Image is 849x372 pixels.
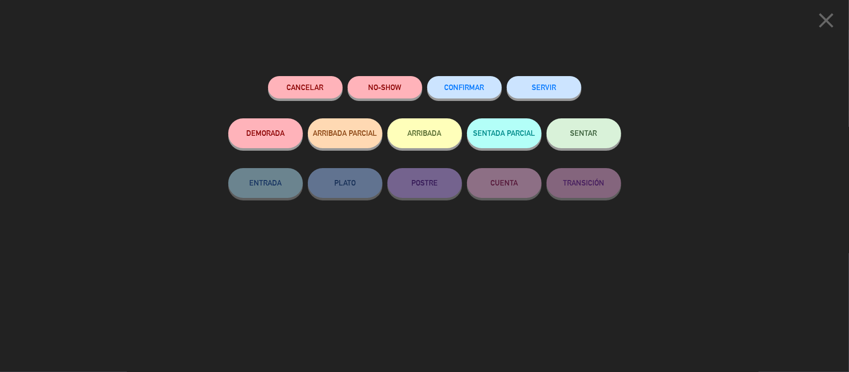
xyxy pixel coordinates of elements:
button: POSTRE [387,168,462,198]
span: SENTAR [570,129,597,137]
button: ARRIBADA PARCIAL [308,118,382,148]
button: TRANSICIÓN [547,168,621,198]
span: CONFIRMAR [445,83,484,92]
button: CONFIRMAR [427,76,502,98]
button: CUENTA [467,168,542,198]
button: SENTAR [547,118,621,148]
button: PLATO [308,168,382,198]
i: close [814,8,839,33]
button: ARRIBADA [387,118,462,148]
button: close [811,7,842,37]
button: ENTRADA [228,168,303,198]
button: NO-SHOW [348,76,422,98]
button: Cancelar [268,76,343,98]
button: DEMORADA [228,118,303,148]
span: ARRIBADA PARCIAL [313,129,377,137]
button: SENTADA PARCIAL [467,118,542,148]
button: SERVIR [507,76,581,98]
